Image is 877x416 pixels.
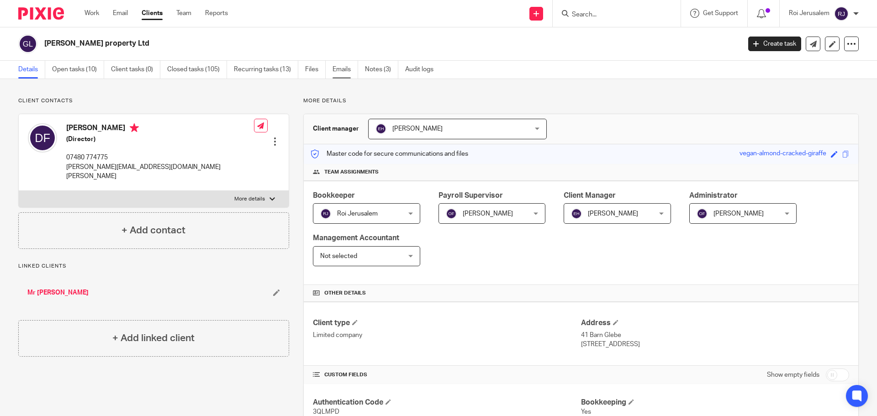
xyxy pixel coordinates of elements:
[337,211,378,217] span: Roi Jerusalem
[703,10,738,16] span: Get Support
[142,9,163,18] a: Clients
[66,123,254,135] h4: [PERSON_NAME]
[167,61,227,79] a: Closed tasks (105)
[313,331,581,340] p: Limited company
[313,124,359,133] h3: Client manager
[234,195,265,203] p: More details
[571,11,653,19] input: Search
[18,7,64,20] img: Pixie
[313,398,581,407] h4: Authentication Code
[311,149,468,158] p: Master code for secure communications and files
[740,149,826,159] div: vegan-almond-cracked-giraffe
[205,9,228,18] a: Reports
[581,409,591,415] span: Yes
[313,371,581,379] h4: CUSTOM FIELDS
[66,135,254,144] h5: (Director)
[18,263,289,270] p: Linked clients
[375,123,386,134] img: svg%3E
[834,6,849,21] img: svg%3E
[313,409,339,415] span: 3QLMPD
[112,331,195,345] h4: + Add linked client
[365,61,398,79] a: Notes (3)
[313,234,399,242] span: Management Accountant
[313,192,355,199] span: Bookkeeper
[28,123,57,153] img: svg%3E
[581,340,849,349] p: [STREET_ADDRESS]
[446,208,457,219] img: svg%3E
[313,318,581,328] h4: Client type
[689,192,738,199] span: Administrator
[581,318,849,328] h4: Address
[324,290,366,297] span: Other details
[85,9,99,18] a: Work
[130,123,139,132] i: Primary
[320,253,357,259] span: Not selected
[66,153,254,162] p: 07480 774775
[303,97,859,105] p: More details
[320,208,331,219] img: svg%3E
[588,211,638,217] span: [PERSON_NAME]
[18,34,37,53] img: svg%3E
[18,61,45,79] a: Details
[18,97,289,105] p: Client contacts
[392,126,443,132] span: [PERSON_NAME]
[581,398,849,407] h4: Bookkeeping
[748,37,801,51] a: Create task
[463,211,513,217] span: [PERSON_NAME]
[405,61,440,79] a: Audit logs
[305,61,326,79] a: Files
[52,61,104,79] a: Open tasks (10)
[438,192,503,199] span: Payroll Supervisor
[324,169,379,176] span: Team assignments
[234,61,298,79] a: Recurring tasks (13)
[697,208,708,219] img: svg%3E
[44,39,597,48] h2: [PERSON_NAME] property Ltd
[713,211,764,217] span: [PERSON_NAME]
[333,61,358,79] a: Emails
[66,163,254,181] p: [PERSON_NAME][EMAIL_ADDRESS][DOMAIN_NAME][PERSON_NAME]
[571,208,582,219] img: svg%3E
[122,223,185,237] h4: + Add contact
[581,331,849,340] p: 41 Barn Glebe
[789,9,829,18] p: Roi Jerusalem
[767,370,819,379] label: Show empty fields
[564,192,616,199] span: Client Manager
[113,9,128,18] a: Email
[111,61,160,79] a: Client tasks (0)
[27,288,89,297] a: Mr [PERSON_NAME]
[176,9,191,18] a: Team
